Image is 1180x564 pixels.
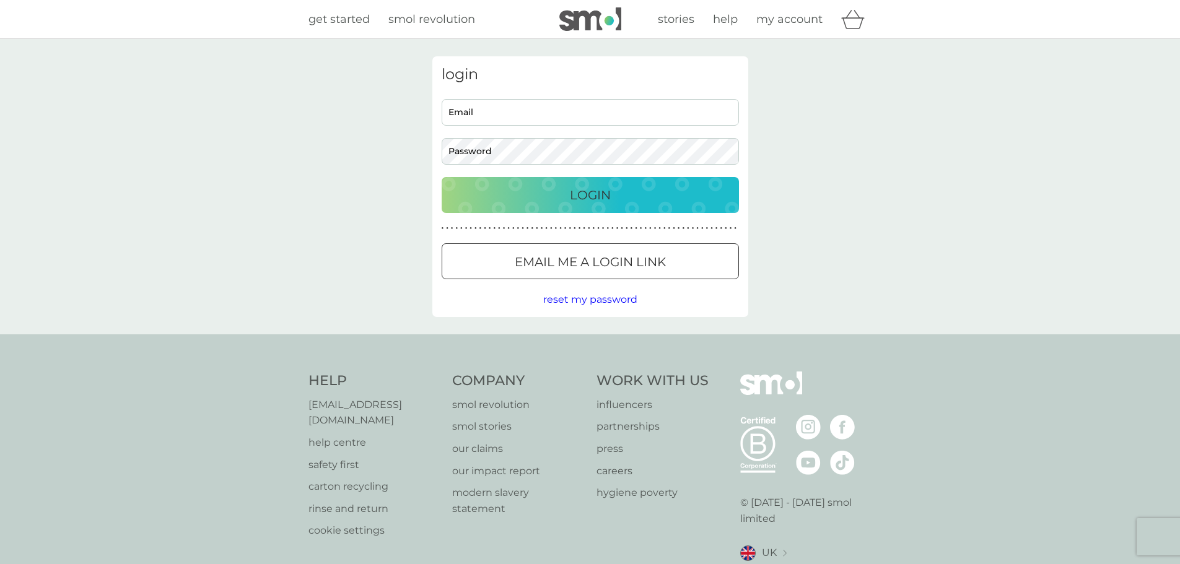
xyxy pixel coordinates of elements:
[465,225,468,232] p: ●
[452,397,584,413] a: smol revolution
[569,225,571,232] p: ●
[710,225,713,232] p: ●
[470,225,472,232] p: ●
[740,371,802,414] img: smol
[713,12,738,26] span: help
[308,435,440,451] a: help centre
[574,225,576,232] p: ●
[455,225,458,232] p: ●
[725,225,727,232] p: ●
[452,441,584,457] a: our claims
[308,397,440,428] a: [EMAIL_ADDRESS][DOMAIN_NAME]
[452,463,584,479] a: our impact report
[597,485,709,501] p: hygiene poverty
[522,225,524,232] p: ●
[452,485,584,516] p: modern slavery statement
[597,419,709,435] a: partnerships
[668,225,671,232] p: ●
[682,225,684,232] p: ●
[388,12,475,26] span: smol revolution
[308,479,440,495] p: carton recycling
[446,225,448,232] p: ●
[543,292,637,308] button: reset my password
[783,550,787,557] img: select a new location
[451,225,453,232] p: ●
[498,225,500,232] p: ●
[597,441,709,457] a: press
[626,225,628,232] p: ●
[673,225,675,232] p: ●
[756,12,823,26] span: my account
[692,225,694,232] p: ●
[442,66,739,84] h3: login
[597,463,709,479] p: careers
[489,225,491,232] p: ●
[830,415,855,440] img: visit the smol Facebook page
[543,293,637,305] span: reset my password
[507,225,510,232] p: ●
[559,225,562,232] p: ●
[658,225,661,232] p: ●
[658,11,694,28] a: stories
[706,225,709,232] p: ●
[588,225,590,232] p: ●
[830,450,855,475] img: visit the smol Tiktok page
[484,225,486,232] p: ●
[715,225,718,232] p: ●
[734,225,736,232] p: ●
[442,225,444,232] p: ●
[597,397,709,413] a: influencers
[654,225,657,232] p: ●
[550,225,553,232] p: ●
[597,371,709,391] h4: Work With Us
[442,177,739,213] button: Login
[583,225,585,232] p: ●
[678,225,680,232] p: ●
[479,225,482,232] p: ●
[621,225,623,232] p: ●
[756,11,823,28] a: my account
[713,11,738,28] a: help
[649,225,652,232] p: ●
[740,545,756,561] img: UK flag
[493,225,496,232] p: ●
[308,11,370,28] a: get started
[720,225,722,232] p: ●
[503,225,505,232] p: ●
[570,185,611,205] p: Login
[388,11,475,28] a: smol revolution
[517,225,520,232] p: ●
[606,225,609,232] p: ●
[308,501,440,517] a: rinse and return
[602,225,605,232] p: ●
[658,12,694,26] span: stories
[452,371,584,391] h4: Company
[308,12,370,26] span: get started
[579,225,581,232] p: ●
[841,7,872,32] div: basket
[564,225,567,232] p: ●
[631,225,633,232] p: ●
[452,419,584,435] a: smol stories
[515,252,666,272] p: Email me a login link
[308,371,440,391] h4: Help
[635,225,637,232] p: ●
[796,415,821,440] img: visit the smol Instagram page
[616,225,619,232] p: ●
[611,225,614,232] p: ●
[593,225,595,232] p: ●
[730,225,732,232] p: ●
[740,495,872,526] p: © [DATE] - [DATE] smol limited
[644,225,647,232] p: ●
[527,225,529,232] p: ●
[545,225,548,232] p: ●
